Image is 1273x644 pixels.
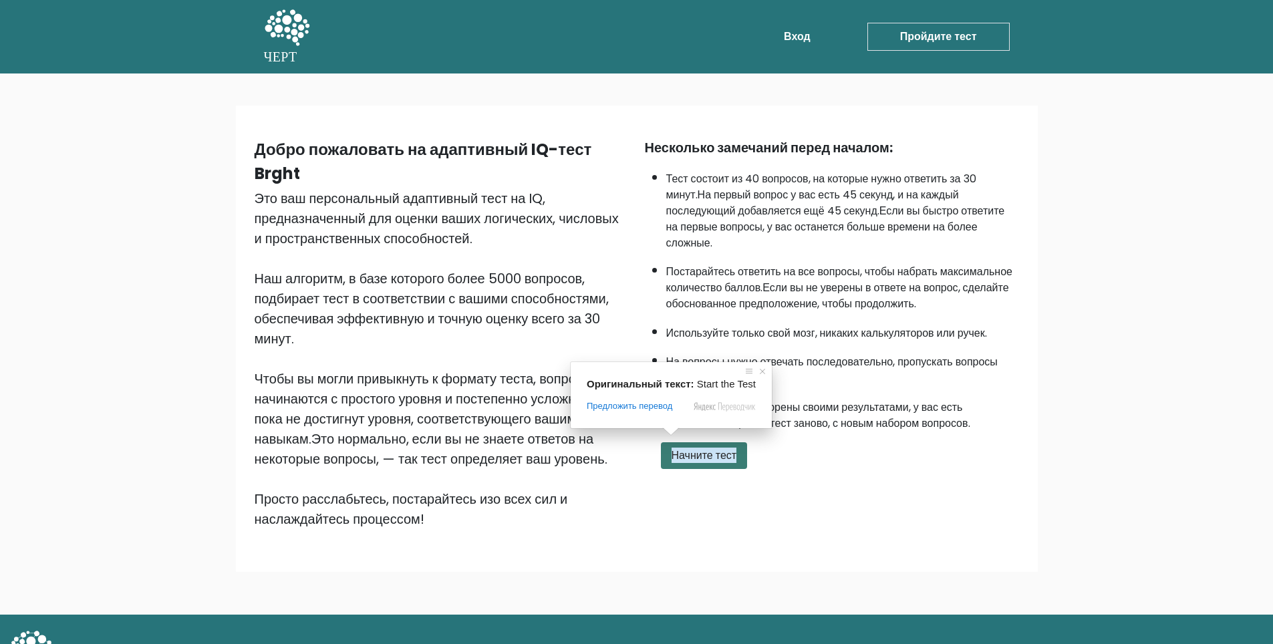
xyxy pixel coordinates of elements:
[587,400,672,412] span: Предложить перевод
[867,23,1010,51] a: Пройдите тест
[587,378,694,389] span: Оригинальный текст:
[666,187,959,218] ya-tr-span: На первый вопрос у вас есть 45 секунд, и на каждый последующий добавляется ещё 45 секунд.
[666,264,1012,295] ya-tr-span: Постарайтесь ответить на все вопросы, чтобы набрать максимальное количество баллов.
[666,171,976,202] ya-tr-span: Тест состоит из 40 вопросов, на которые нужно ответить за 30 минут.
[779,23,816,50] a: Вход
[255,189,619,248] ya-tr-span: Это ваш персональный адаптивный тест на IQ, предназначенный для оценки ваших логических, числовых...
[666,325,987,341] ya-tr-span: Используйте только свой мозг, никаких калькуляторов или ручек.
[672,448,737,463] ya-tr-span: Начните тест
[255,369,615,448] ya-tr-span: Чтобы вы могли привыкнуть к формату теста, вопросы начинаются с простого уровня и постепенно усло...
[900,29,977,44] ya-tr-span: Пройдите тест
[661,442,748,469] button: Начните тест
[666,203,1005,251] ya-tr-span: Если вы быстро ответите на первые вопросы, у вас останется больше времени на более сложные.
[264,5,310,68] a: ЧЕРТ
[255,430,607,468] ya-tr-span: Это нормально, если вы не знаете ответов на некоторые вопросы, — так тест определяет ваш уровень.
[255,138,592,184] ya-tr-span: Добро пожаловать на адаптивный IQ-тест Brght
[697,378,756,389] span: Start the Test
[255,269,609,348] ya-tr-span: Наш алгоритм, в базе которого более 5000 вопросов, подбирает тест в соответствии с вашими способн...
[784,29,811,44] ya-tr-span: Вход
[666,354,998,385] ya-tr-span: На вопросы нужно отвечать последовательно, пропускать вопросы нельзя.
[666,399,970,431] ya-tr-span: Если вы не удовлетворены своими результатами, у вас есть возможность пройти тест заново, с новым ...
[666,280,1009,311] ya-tr-span: Если вы не уверены в ответе на вопрос, сделайте обоснованное предположение, чтобы продолжить.
[264,47,297,65] ya-tr-span: ЧЕРТ
[645,138,893,157] ya-tr-span: Несколько замечаний перед началом:
[255,490,568,528] ya-tr-span: Просто расслабьтесь, постарайтесь изо всех сил и наслаждайтесь процессом!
